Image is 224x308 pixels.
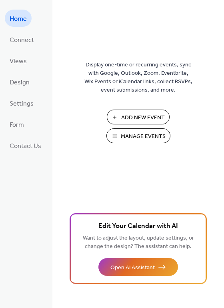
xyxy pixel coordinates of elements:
button: Manage Events [106,128,170,143]
a: Settings [5,94,38,112]
a: Contact Us [5,137,46,154]
span: Connect [10,34,34,46]
span: Contact Us [10,140,41,152]
button: Open AI Assistant [98,258,178,276]
span: Design [10,76,30,89]
a: Connect [5,31,39,48]
span: Want to adjust the layout, update settings, or change the design? The assistant can help. [83,233,194,252]
a: Design [5,73,34,90]
a: Form [5,116,29,133]
span: Edit Your Calendar with AI [98,221,178,232]
span: Settings [10,98,34,110]
a: Views [5,52,32,69]
span: Open AI Assistant [110,264,155,272]
span: Home [10,13,27,25]
span: Form [10,119,24,131]
span: Display one-time or recurring events, sync with Google, Outlook, Zoom, Eventbrite, Wix Events or ... [84,61,192,94]
span: Add New Event [121,114,165,122]
a: Home [5,10,32,27]
span: Manage Events [121,132,166,141]
button: Add New Event [107,110,170,124]
span: Views [10,55,27,68]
